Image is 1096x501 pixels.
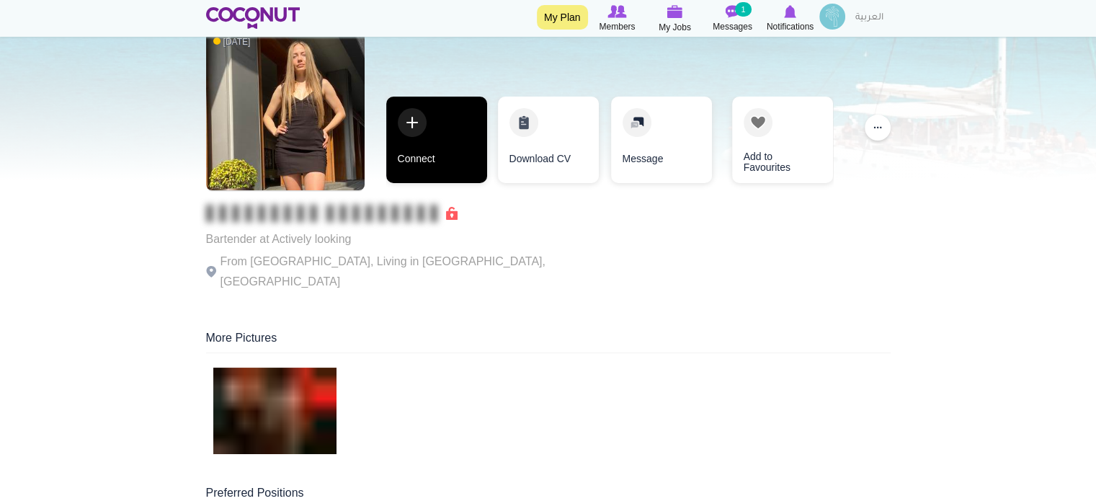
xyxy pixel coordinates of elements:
img: Notifications [784,5,796,18]
span: Notifications [767,19,814,34]
img: Home [206,7,300,29]
span: My Jobs [659,20,691,35]
img: My Jobs [667,5,683,18]
a: My Plan [537,5,588,30]
img: Messages [726,5,740,18]
span: Members [599,19,635,34]
a: My Jobs My Jobs [646,4,704,35]
span: Messages [713,19,752,34]
span: [DATE] [213,36,251,48]
div: 2 / 4 [498,97,599,190]
div: 1 / 4 [386,97,487,190]
a: Notifications Notifications [762,4,819,34]
img: Browse Members [607,5,626,18]
a: Add to Favourites [732,97,833,183]
button: ... [865,115,891,141]
span: Connect to Unlock the Profile [206,206,458,221]
a: Connect [386,97,487,183]
div: 4 / 4 [721,97,822,190]
div: More Pictures [206,330,891,353]
div: 3 / 4 [610,97,710,190]
a: Messages Messages 1 [704,4,762,34]
small: 1 [735,2,751,17]
p: From [GEOGRAPHIC_DATA], Living in [GEOGRAPHIC_DATA], [GEOGRAPHIC_DATA] [206,252,602,292]
a: Download CV [498,97,599,183]
p: Bartender at Actively looking [206,229,602,249]
a: العربية [848,4,891,32]
a: Browse Members Members [589,4,646,34]
a: Message [611,97,712,183]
